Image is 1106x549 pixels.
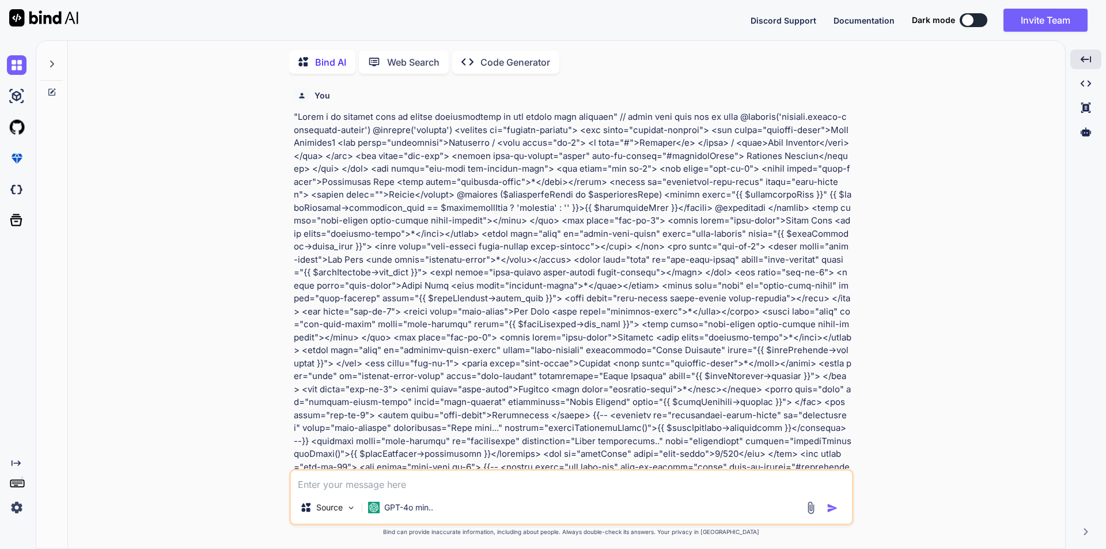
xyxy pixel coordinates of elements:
img: Bind AI [9,9,78,26]
img: githubLight [7,118,26,137]
button: Discord Support [751,14,816,26]
img: darkCloudIdeIcon [7,180,26,199]
span: Dark mode [912,14,955,26]
img: icon [827,502,838,514]
span: Discord Support [751,16,816,25]
img: premium [7,149,26,168]
p: GPT-4o min.. [384,502,433,513]
p: Code Generator [480,55,550,69]
img: GPT-4o mini [368,502,380,513]
p: Bind AI [315,55,346,69]
button: Documentation [834,14,895,26]
img: Pick Models [346,503,356,513]
h6: You [315,90,330,101]
img: ai-studio [7,86,26,106]
p: Source [316,502,343,513]
p: Bind can provide inaccurate information, including about people. Always double-check its answers.... [289,528,854,536]
img: settings [7,498,26,517]
span: Documentation [834,16,895,25]
p: Web Search [387,55,440,69]
img: attachment [804,501,817,514]
img: chat [7,55,26,75]
button: Invite Team [1003,9,1088,32]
